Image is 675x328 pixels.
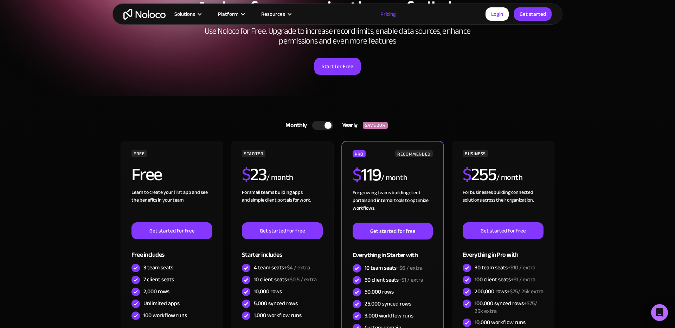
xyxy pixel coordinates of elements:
[242,150,265,157] div: STARTER
[242,239,323,262] div: Starter includes
[242,166,267,183] h2: 23
[486,7,509,21] a: Login
[242,189,323,222] div: For small teams building apps and simple client portals for work. ‍
[353,150,366,157] div: PRO
[131,239,212,262] div: Free includes
[287,274,317,285] span: +$0.5 / extra
[399,275,423,285] span: +$1 / extra
[284,262,310,273] span: +$4 / extra
[381,172,407,184] div: / month
[254,276,317,283] div: 10 client seats
[463,150,488,157] div: BUSINESS
[463,158,471,191] span: $
[463,222,544,239] a: Get started for free
[131,222,212,239] a: Get started for free
[463,189,544,222] div: For businesses building connected solutions across their organization. ‍
[123,9,166,20] a: home
[353,189,433,223] div: For growing teams building client portals and internal tools to optimize workflows.
[209,9,252,19] div: Platform
[365,312,413,320] div: 3,000 workflow runs
[261,9,285,19] div: Resources
[365,288,394,296] div: 50,000 rows
[475,319,526,326] div: 10,000 workflow runs
[242,222,323,239] a: Get started for free
[218,9,238,19] div: Platform
[174,9,195,19] div: Solutions
[475,300,544,315] div: 100,000 synced rows
[242,158,251,191] span: $
[475,264,535,271] div: 30 team seats
[475,288,544,295] div: 200,000 rows
[131,150,147,157] div: FREE
[365,300,411,308] div: 25,000 synced rows
[353,223,433,240] a: Get started for free
[496,172,523,183] div: / month
[254,311,302,319] div: 1,000 workflow runs
[475,276,535,283] div: 100 client seats
[397,263,423,273] span: +$6 / extra
[143,300,180,307] div: Unlimited apps
[363,122,388,129] div: SAVE 20%
[254,264,310,271] div: 4 team seats
[197,26,478,46] h2: Use Noloco for Free. Upgrade to increase record limits, enable data sources, enhance permissions ...
[252,9,299,19] div: Resources
[131,166,162,183] h2: Free
[314,58,361,75] a: Start for Free
[463,239,544,262] div: Everything in Pro with
[651,304,668,321] div: Open Intercom Messenger
[514,7,552,21] a: Get started
[395,150,433,157] div: RECOMMENDED
[507,286,544,297] span: +$75/ 25k extra
[131,189,212,222] div: Learn to create your first app and see the benefits in your team ‍
[277,120,312,131] div: Monthly
[143,288,169,295] div: 2,000 rows
[365,264,423,272] div: 10 team seats
[372,9,405,19] a: Pricing
[143,264,173,271] div: 3 team seats
[353,166,381,184] h2: 119
[353,158,361,191] span: $
[463,166,496,183] h2: 255
[166,9,209,19] div: Solutions
[143,276,174,283] div: 7 client seats
[333,120,363,131] div: Yearly
[143,311,187,319] div: 100 workflow runs
[353,240,433,262] div: Everything in Starter with
[365,276,423,284] div: 50 client seats
[508,262,535,273] span: +$10 / extra
[266,172,293,183] div: / month
[254,288,282,295] div: 10,000 rows
[254,300,298,307] div: 5,000 synced rows
[475,298,537,316] span: +$75/ 25k extra
[511,274,535,285] span: +$1 / extra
